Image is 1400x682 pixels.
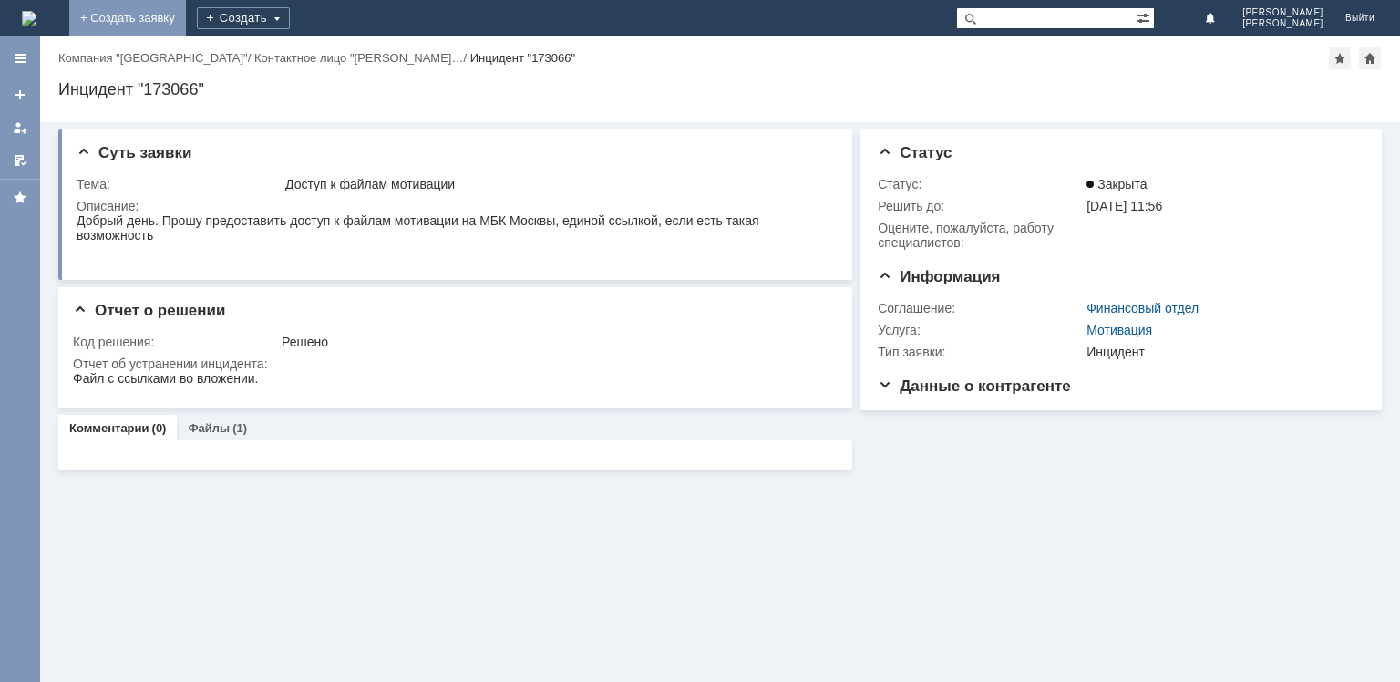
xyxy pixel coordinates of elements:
[282,335,827,349] div: Решено
[1086,177,1147,191] span: Закрыта
[1086,301,1199,315] a: Финансовый отдел
[5,146,35,175] a: Мои согласования
[232,421,247,435] div: (1)
[254,51,470,65] div: /
[285,177,827,191] div: Доступ к файлам мотивации
[5,113,35,142] a: Мои заявки
[77,199,830,213] div: Описание:
[73,356,830,371] div: Отчет об устранении инцидента:
[22,11,36,26] img: logo
[878,221,1083,250] div: Oцените, пожалуйста, работу специалистов:
[77,177,282,191] div: Тема:
[69,421,149,435] a: Комментарии
[188,421,230,435] a: Файлы
[878,345,1083,359] div: Тип заявки:
[58,80,1382,98] div: Инцидент "173066"
[878,377,1071,395] span: Данные о контрагенте
[254,51,464,65] a: Контактное лицо "[PERSON_NAME]…
[1242,18,1323,29] span: [PERSON_NAME]
[73,302,225,319] span: Отчет о решении
[470,51,575,65] div: Инцидент "173066"
[1359,47,1381,69] div: Сделать домашней страницей
[5,80,35,109] a: Создать заявку
[1242,7,1323,18] span: [PERSON_NAME]
[58,51,254,65] div: /
[1086,323,1152,337] a: Мотивация
[77,144,191,161] span: Суть заявки
[58,51,248,65] a: Компания "[GEOGRAPHIC_DATA]"
[22,11,36,26] a: Перейти на домашнюю страницу
[1086,199,1162,213] span: [DATE] 11:56
[878,323,1083,337] div: Услуга:
[73,335,278,349] div: Код решения:
[878,268,1000,285] span: Информация
[878,301,1083,315] div: Соглашение:
[878,199,1083,213] div: Решить до:
[1086,345,1354,359] div: Инцидент
[1329,47,1351,69] div: Добавить в избранное
[197,7,290,29] div: Создать
[878,177,1083,191] div: Статус:
[1136,8,1154,26] span: Расширенный поиск
[152,421,167,435] div: (0)
[878,144,952,161] span: Статус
